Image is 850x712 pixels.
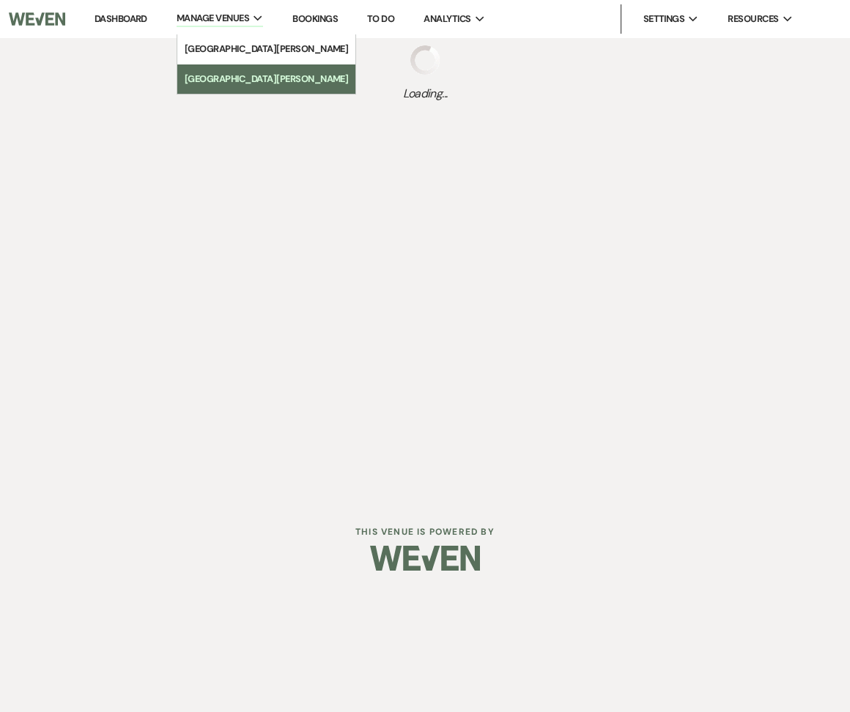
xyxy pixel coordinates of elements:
span: Loading... [403,85,448,103]
span: Manage Venues [177,11,249,26]
a: To Do [367,12,394,25]
img: Weven Logo [370,533,480,584]
a: Bookings [292,12,338,25]
li: [GEOGRAPHIC_DATA][PERSON_NAME] [185,42,349,56]
img: Weven Logo [9,4,65,34]
img: loading spinner [410,45,440,75]
a: [GEOGRAPHIC_DATA][PERSON_NAME] [177,64,356,94]
span: Settings [643,12,685,26]
span: Analytics [424,12,470,26]
span: Resources [728,12,778,26]
a: Dashboard [95,12,147,25]
a: [GEOGRAPHIC_DATA][PERSON_NAME] [177,34,356,64]
li: [GEOGRAPHIC_DATA][PERSON_NAME] [185,72,349,86]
